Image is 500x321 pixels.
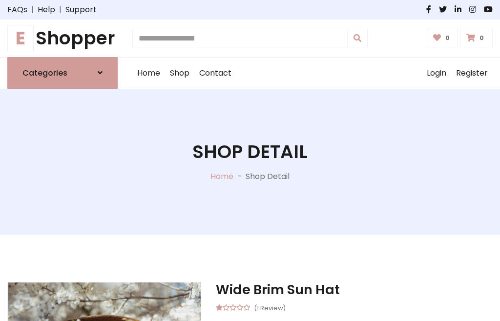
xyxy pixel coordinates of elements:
[132,58,165,89] a: Home
[55,4,65,16] span: |
[192,141,308,163] h1: Shop Detail
[7,25,34,51] span: E
[254,301,286,313] small: (1 Review)
[65,4,97,16] a: Support
[7,4,27,16] a: FAQs
[7,57,118,89] a: Categories
[427,29,458,47] a: 0
[477,34,486,42] span: 0
[194,58,236,89] a: Contact
[460,29,493,47] a: 0
[27,4,38,16] span: |
[233,171,246,182] p: -
[7,27,118,49] a: EShopper
[210,171,233,182] a: Home
[443,34,452,42] span: 0
[451,58,493,89] a: Register
[246,171,290,182] p: Shop Detail
[7,27,118,49] h1: Shopper
[22,68,67,78] h6: Categories
[38,4,55,16] a: Help
[422,58,451,89] a: Login
[165,58,194,89] a: Shop
[216,282,493,298] h3: Wide Brim Sun Hat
